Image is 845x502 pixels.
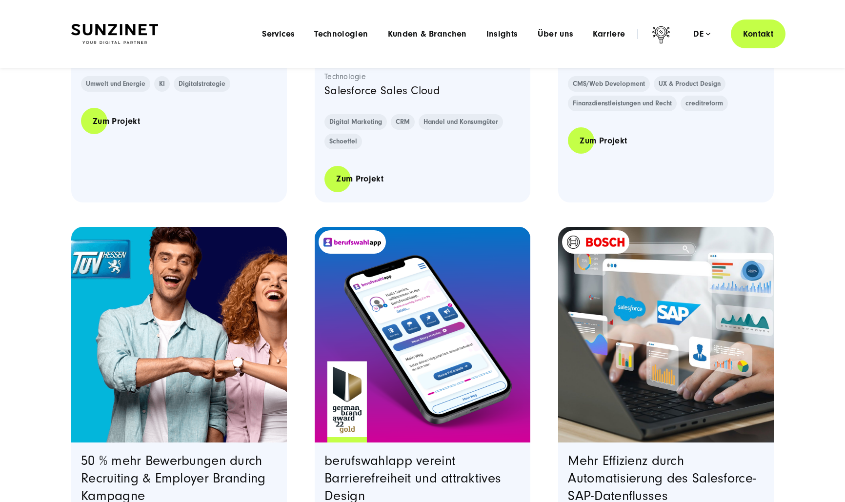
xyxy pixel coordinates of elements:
[568,96,677,111] a: Finanzdienstleistungen und Recht
[314,29,368,39] a: Technologien
[71,227,287,442] a: Featured image: - Read full post: TÜV Hessen | Employer Branding | SUNZINET
[324,134,362,149] a: Schoeffel
[593,29,625,39] a: Karriere
[262,29,295,39] a: Services
[419,114,503,130] a: Handel und Konsumgüter
[654,76,725,92] a: UX & Product Design
[315,227,530,442] img: Ein Smartphone, das die Benutzeroberfläche der berufswahlapp zeigt. Im Vordergrund sind interakti...
[81,107,152,135] a: Zum Projekt
[154,76,170,92] a: KI
[568,127,639,155] a: Zum Projekt
[324,114,387,130] a: Digital Marketing
[324,72,521,81] strong: Technologie
[323,238,381,247] img: „Logo der berufswahlapp: Ein stilisiertes weißes Profil-Icon auf lila-blauem Hintergrund, daneben...
[315,227,530,442] a: Featured image: Ein Smartphone, das die Benutzeroberfläche der berufswahlapp zeigt. Im Vordergrun...
[558,227,774,442] img: Bosch Digital - Salesforce SAP Integration und Automatisierung - Digitalagentur für Systemintegra...
[174,76,230,92] a: Digitalstrategie
[486,29,518,39] a: Insights
[81,76,150,92] a: Umwelt und Energie
[391,114,415,130] a: CRM
[324,165,395,193] a: Zum Projekt
[324,81,521,100] p: Salesforce Sales Cloud
[681,96,728,111] a: creditreform
[538,29,574,39] a: Über uns
[568,76,650,92] a: CMS/Web Development
[567,236,624,248] img: Bosch Digital - SUNZINET Kunde - Digitalagentur für Prozessautomatisierung und Systemintegration
[558,227,774,442] a: Featured image: Bosch Digital - Salesforce SAP Integration und Automatisierung - Digitalagentur f...
[693,29,710,39] div: de
[71,24,158,44] img: SUNZINET Full Service Digital Agentur
[731,20,785,48] a: Kontakt
[388,29,467,39] a: Kunden & Branchen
